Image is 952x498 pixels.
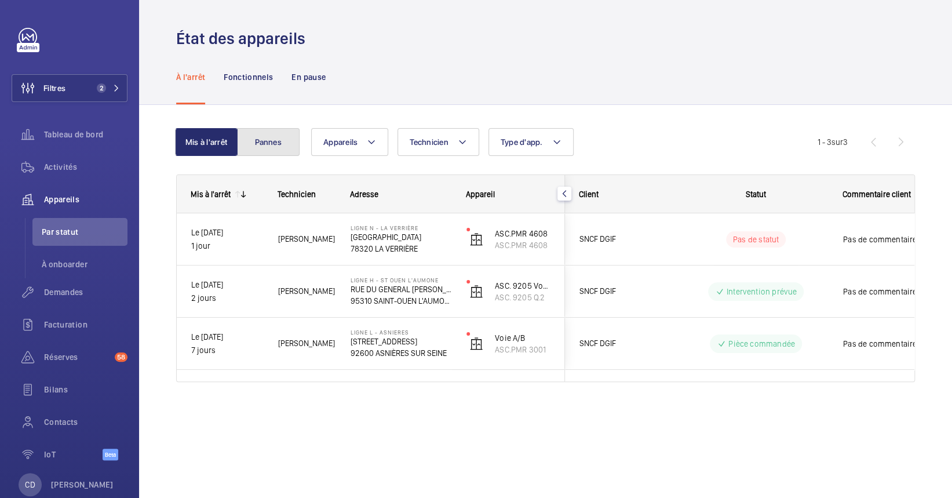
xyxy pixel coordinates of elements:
p: ASC.PMR 3001 [495,344,550,355]
p: ASC. 9205 Voie 1/2 [495,280,550,292]
span: Client [579,190,599,199]
span: Appareils [44,194,127,205]
p: [PERSON_NAME] [51,479,114,490]
span: Adresse [350,190,378,199]
span: 58 [115,352,127,362]
span: Commentaire client [842,190,911,199]
span: Statut [746,190,766,199]
div: Mis à l'arrêt [191,190,231,199]
p: ASC.PMR 4608 [495,239,550,251]
p: En pause [291,71,326,83]
p: 78320 LA VERRIÈRE [351,243,451,255]
p: Pièce commandée [728,338,795,350]
h1: État des appareils [176,28,312,49]
span: Par statut [42,226,127,238]
span: Bilans [44,384,127,395]
span: Filtres [43,82,65,94]
img: elevator.svg [469,285,483,299]
span: sur [831,137,843,147]
p: ASC. 9205 Q.2 [495,292,550,303]
p: 95310 SAINT-OUEN L'AUMONE [351,295,451,307]
span: 1 - 3 3 [818,138,848,146]
span: À onboarder [42,259,127,270]
span: [PERSON_NAME] [278,285,335,298]
img: elevator.svg [469,337,483,351]
span: SNCF DGIF [579,232,669,246]
span: Beta [103,449,118,460]
span: Facturation [44,319,127,330]
span: Appareils [323,137,358,147]
span: Technicien [278,190,316,199]
p: 7 jours [191,344,263,357]
span: Tableau de bord [44,129,127,140]
p: Ligne N - La Verrière [351,224,451,231]
button: Filtres2 [12,74,127,102]
span: Technicien [410,137,448,147]
span: Type d'app. [501,137,543,147]
p: Le [DATE] [191,226,263,239]
span: Réserves [44,351,110,363]
p: [STREET_ADDRESS] [351,336,451,347]
p: À l'arrêt [176,71,205,83]
button: Technicien [397,128,479,156]
span: SNCF DGIF [579,285,669,298]
p: Ligne H - ST OUEN L'AUMONE [351,277,451,283]
span: IoT [44,449,103,460]
p: Fonctionnels [224,71,273,83]
span: Demandes [44,286,127,298]
span: [PERSON_NAME] [278,232,335,246]
p: Le [DATE] [191,278,263,292]
p: ASC.PMR 4608 [495,228,550,239]
p: 92600 ASNIÈRES SUR SEINE [351,347,451,359]
p: Ligne L - ASNIERES [351,329,451,336]
img: elevator.svg [469,232,483,246]
p: [GEOGRAPHIC_DATA] [351,231,451,243]
button: Type d'app. [488,128,574,156]
button: Pannes [237,128,300,156]
p: Intervention prévue [727,286,797,297]
button: Mis à l'arrêt [175,128,238,156]
p: 1 jour [191,239,263,253]
p: CD [25,479,35,490]
span: 2 [97,83,106,93]
p: 2 jours [191,292,263,305]
span: [PERSON_NAME] [278,337,335,350]
p: Pas de statut [733,234,779,245]
button: Appareils [311,128,388,156]
p: RUE DU GENERAL [PERSON_NAME] [351,283,451,295]
div: Appareil [466,190,551,199]
span: Activités [44,161,127,173]
span: SNCF DGIF [579,337,669,350]
span: Contacts [44,416,127,428]
p: Le [DATE] [191,330,263,344]
p: Voie A/B [495,332,550,344]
